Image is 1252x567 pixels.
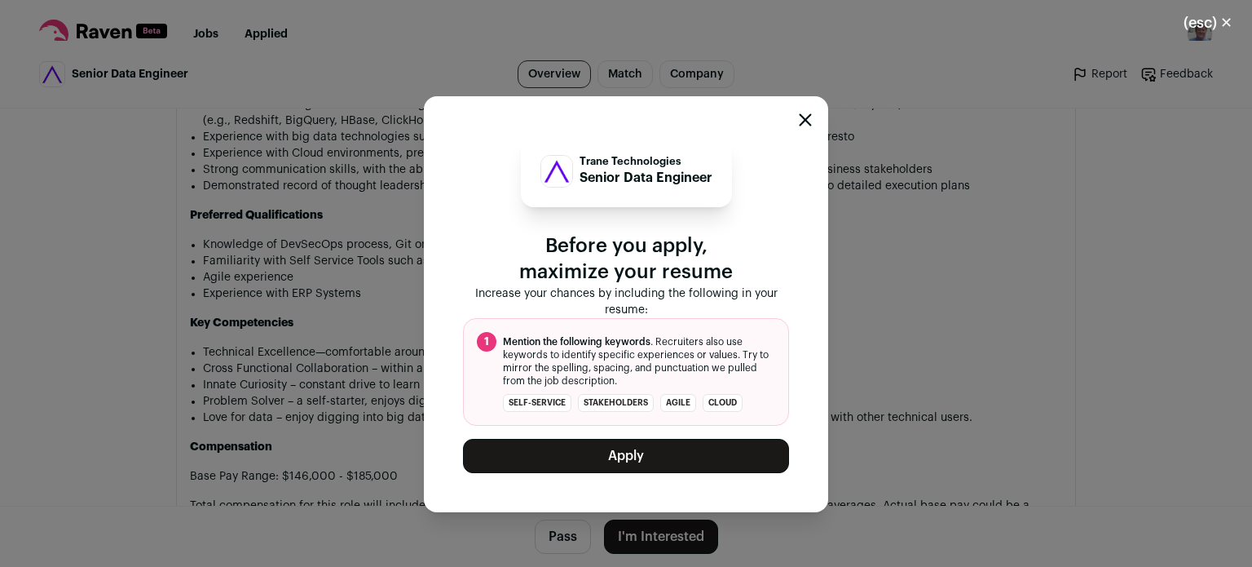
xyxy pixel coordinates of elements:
[578,394,654,412] li: stakeholders
[463,286,789,318] p: Increase your chances by including the following in your resume:
[463,439,789,473] button: Apply
[541,156,572,187] img: ccc2295ee0a413ec053c9a69ce60225abf847b761ebdc5cf5e19087ddae4d354.jpg
[503,337,650,347] span: Mention the following keywords
[1164,5,1252,41] button: Close modal
[580,155,712,168] p: Trane Technologies
[463,233,789,286] p: Before you apply, maximize your resume
[503,335,775,388] span: . Recruiters also use keywords to identify specific experiences or values. Try to mirror the spel...
[503,394,571,412] li: self-service
[660,394,696,412] li: agile
[477,332,496,352] span: 1
[580,168,712,188] p: Senior Data Engineer
[799,113,812,126] button: Close modal
[703,394,743,412] li: cloud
